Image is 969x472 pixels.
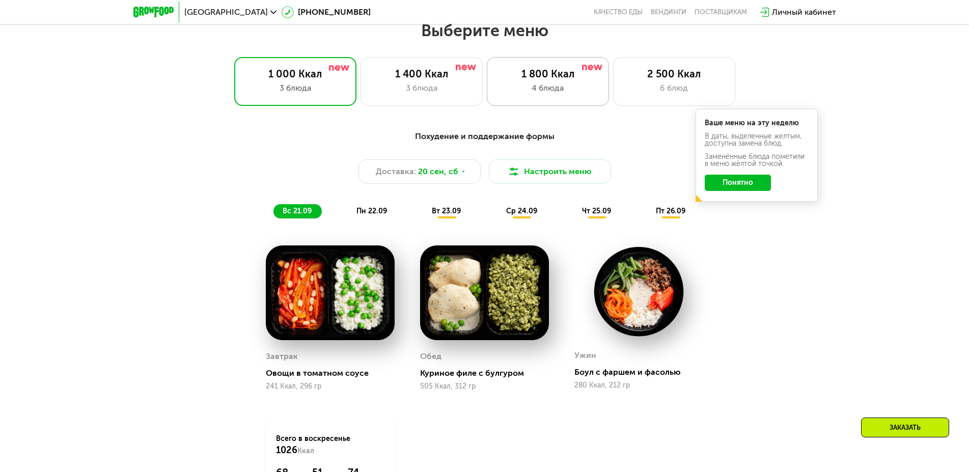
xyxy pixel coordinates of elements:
div: 280 Ккал, 212 гр [574,381,703,390]
span: Доставка: [376,165,416,178]
span: вт 23.09 [432,207,461,215]
span: пт 26.09 [656,207,685,215]
a: Вендинги [651,8,686,16]
div: Заменённые блюда пометили в меню жёлтой точкой. [705,153,809,168]
button: Понятно [705,175,771,191]
span: вс 21.09 [283,207,312,215]
div: В даты, выделенные желтым, доступна замена блюд. [705,133,809,147]
div: Заказать [861,418,949,437]
span: [GEOGRAPHIC_DATA] [184,8,268,16]
div: Обед [420,349,441,364]
div: поставщикам [695,8,747,16]
div: 6 блюд [624,82,725,94]
div: 1 000 Ккал [245,68,346,80]
span: 20 сен, сб [418,165,458,178]
div: 505 Ккал, 312 гр [420,382,549,391]
div: Завтрак [266,349,298,364]
div: Похудение и поддержание формы [183,130,786,143]
div: 4 блюда [497,82,598,94]
span: Ккал [297,447,314,455]
button: Настроить меню [489,159,611,184]
span: ср 24.09 [506,207,537,215]
div: 3 блюда [371,82,472,94]
a: Качество еды [594,8,643,16]
div: Боул с фаршем и фасолью [574,367,711,377]
h2: Выберите меню [33,20,936,41]
span: 1026 [276,445,297,456]
div: Ваше меню на эту неделю [705,120,809,127]
div: Личный кабинет [772,6,836,18]
div: 241 Ккал, 296 гр [266,382,395,391]
div: 3 блюда [245,82,346,94]
a: [PHONE_NUMBER] [282,6,371,18]
div: Всего в воскресенье [276,434,384,456]
div: 2 500 Ккал [624,68,725,80]
div: 1 800 Ккал [497,68,598,80]
div: 1 400 Ккал [371,68,472,80]
div: Овощи в томатном соусе [266,368,403,378]
span: пн 22.09 [356,207,387,215]
span: чт 25.09 [582,207,611,215]
div: Ужин [574,348,596,363]
div: Куриное филе с булгуром [420,368,557,378]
